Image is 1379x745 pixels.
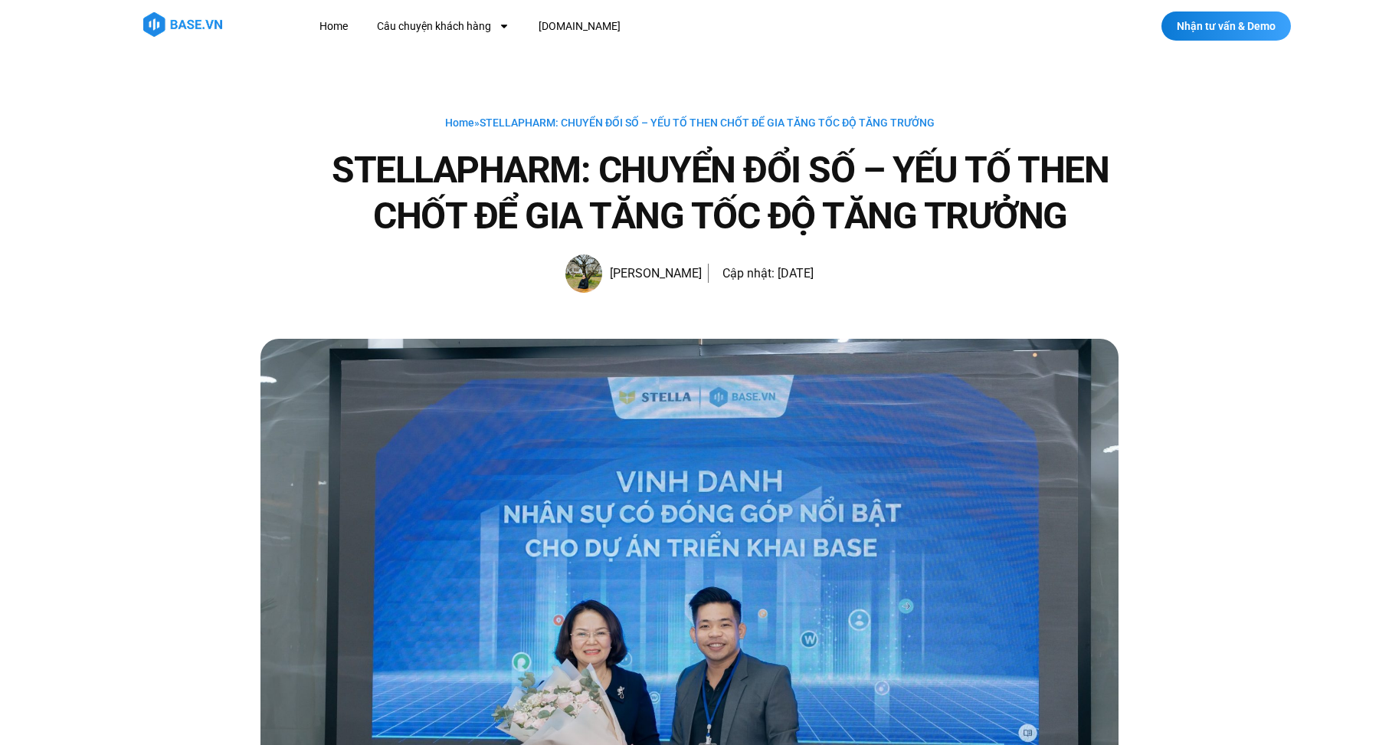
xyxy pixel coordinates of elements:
[445,117,474,129] a: Home
[365,12,521,41] a: Câu chuyện khách hàng
[565,254,702,293] a: Picture of Đoàn Đức [PERSON_NAME]
[722,266,775,281] span: Cập nhật:
[1161,11,1291,41] a: Nhận tư vấn & Demo
[778,266,814,281] time: [DATE]
[308,12,359,41] a: Home
[480,117,935,129] span: STELLAPHARM: CHUYỂN ĐỔI SỐ – YẾU TỐ THEN CHỐT ĐỂ GIA TĂNG TỐC ĐỘ TĂNG TRƯỞNG
[308,12,902,41] nav: Menu
[565,254,602,293] img: Picture of Đoàn Đức
[602,263,702,284] span: [PERSON_NAME]
[1177,21,1276,31] span: Nhận tư vấn & Demo
[527,12,632,41] a: [DOMAIN_NAME]
[322,147,1119,239] h1: STELLAPHARM: CHUYỂN ĐỔI SỐ – YẾU TỐ THEN CHỐT ĐỂ GIA TĂNG TỐC ĐỘ TĂNG TRƯỞNG
[445,117,935,129] span: »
